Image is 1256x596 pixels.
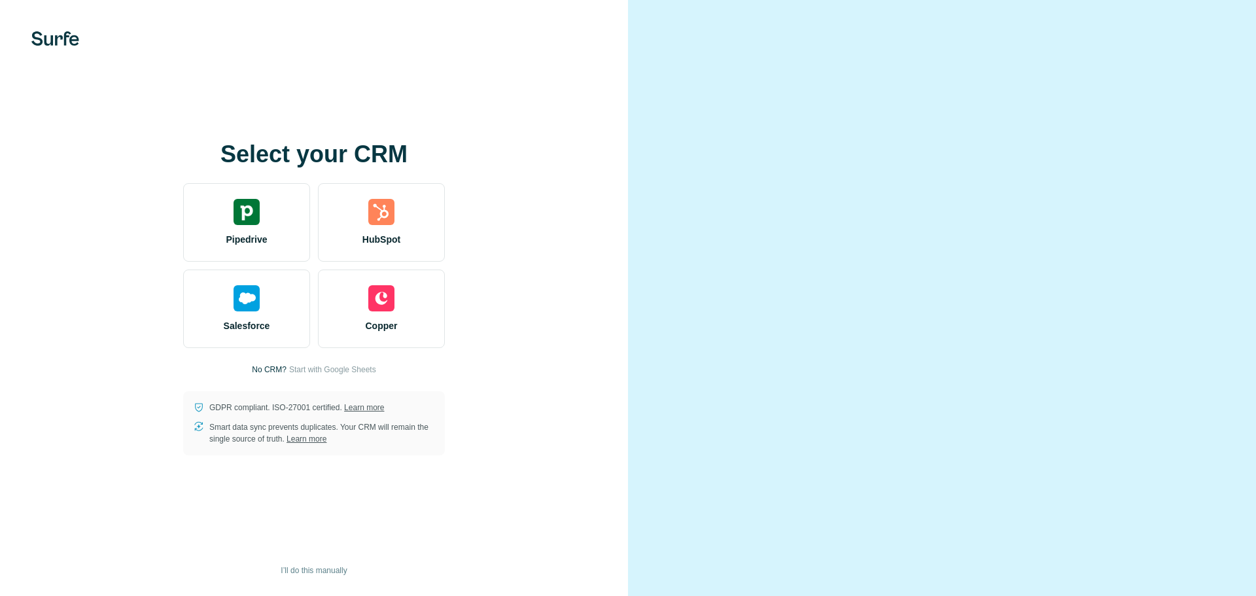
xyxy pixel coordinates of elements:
span: Salesforce [224,319,270,332]
img: hubspot's logo [368,199,394,225]
img: salesforce's logo [234,285,260,311]
button: I’ll do this manually [271,561,356,580]
p: GDPR compliant. ISO-27001 certified. [209,402,384,413]
img: Surfe's logo [31,31,79,46]
a: Learn more [344,403,384,412]
img: copper's logo [368,285,394,311]
span: I’ll do this manually [281,565,347,576]
span: Copper [366,319,398,332]
button: Start with Google Sheets [289,364,376,376]
span: HubSpot [362,233,400,246]
img: pipedrive's logo [234,199,260,225]
a: Learn more [287,434,326,444]
p: Smart data sync prevents duplicates. Your CRM will remain the single source of truth. [209,421,434,445]
span: Pipedrive [226,233,267,246]
h1: Select your CRM [183,141,445,167]
p: No CRM? [252,364,287,376]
